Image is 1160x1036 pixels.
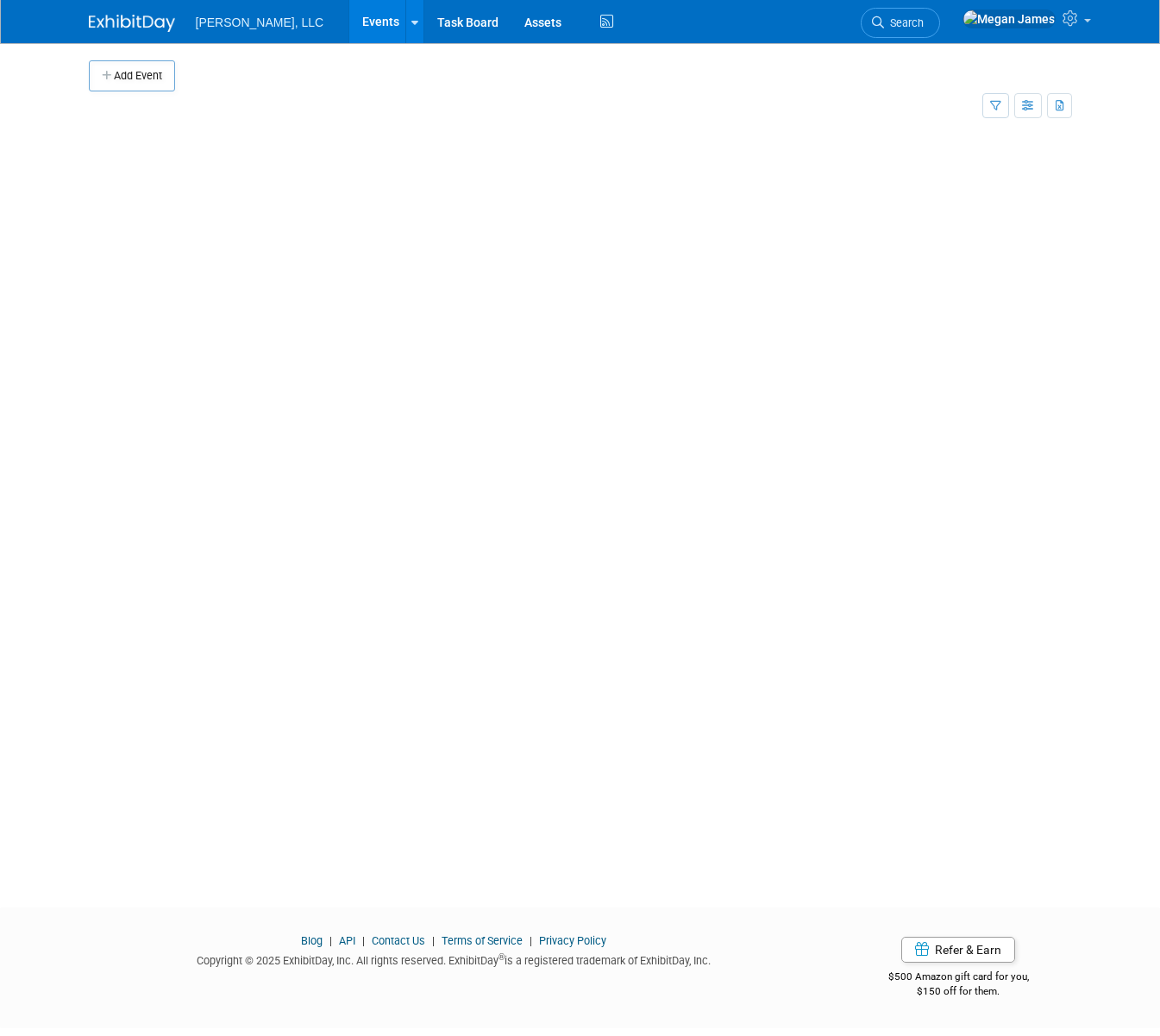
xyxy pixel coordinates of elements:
span: [PERSON_NAME], LLC [196,16,324,29]
a: Blog [301,934,323,947]
div: Copyright © 2025 ExhibitDay, Inc. All rights reserved. ExhibitDay is a registered trademark of Ex... [89,949,820,969]
button: Add Event [89,60,175,91]
a: Contact Us [372,934,425,947]
a: API [339,934,355,947]
span: Search [884,16,924,29]
a: Terms of Service [442,934,523,947]
img: Megan James [962,9,1056,28]
div: $150 off for them. [845,984,1072,999]
img: ExhibitDay [89,15,175,32]
a: Search [861,8,940,38]
sup: ® [498,952,505,962]
a: Refer & Earn [901,937,1015,963]
div: $500 Amazon gift card for you, [845,958,1072,998]
a: Privacy Policy [539,934,606,947]
span: | [428,934,439,947]
span: | [525,934,536,947]
span: | [325,934,336,947]
span: | [358,934,369,947]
